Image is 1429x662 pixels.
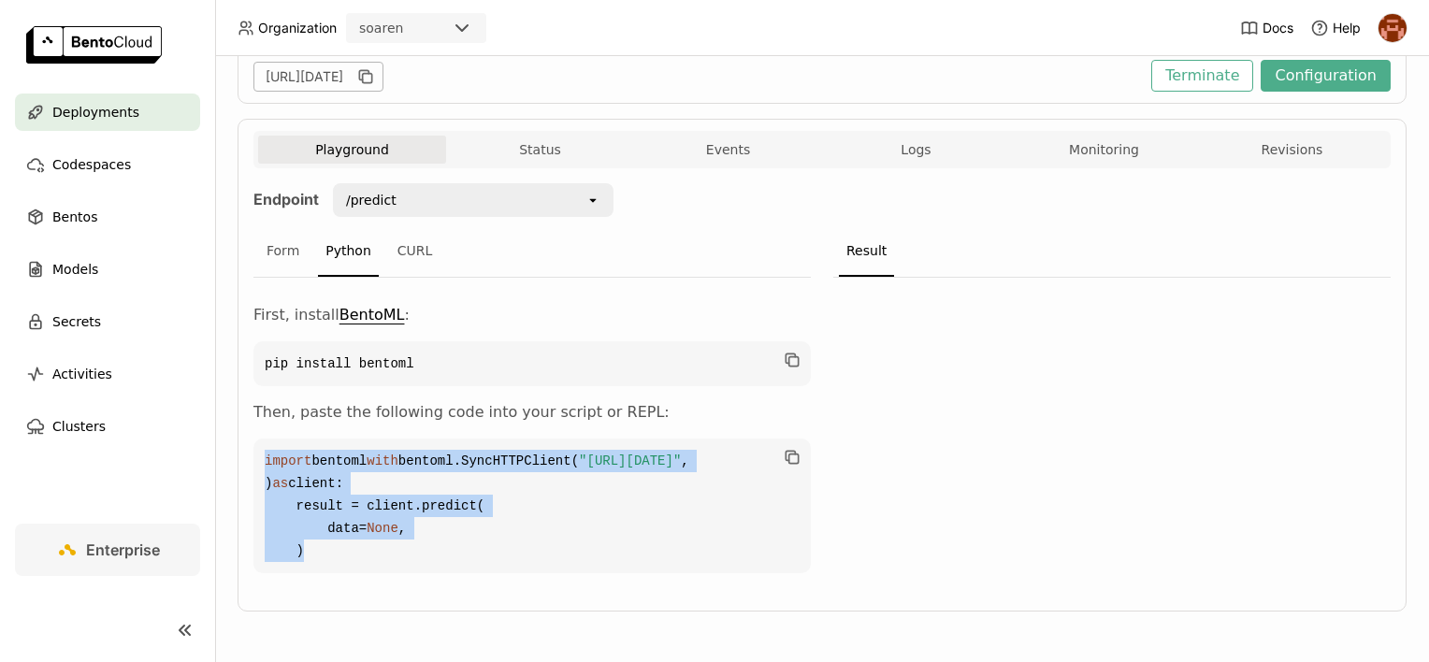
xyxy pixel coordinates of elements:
[405,20,407,38] input: Selected soaren.
[346,191,397,209] div: /predict
[1333,20,1361,36] span: Help
[15,94,200,131] a: Deployments
[15,524,200,576] a: Enterprise
[1198,136,1386,164] button: Revisions
[579,453,681,468] span: "[URL][DATE]"
[52,206,97,228] span: Bentos
[26,26,162,64] img: logo
[585,193,600,208] svg: open
[1240,19,1293,37] a: Docs
[272,476,288,491] span: as
[15,408,200,445] a: Clusters
[1263,20,1293,36] span: Docs
[253,62,383,92] div: [URL][DATE]
[86,540,160,559] span: Enterprise
[52,258,98,281] span: Models
[258,20,337,36] span: Organization
[634,136,822,164] button: Events
[15,251,200,288] a: Models
[15,355,200,393] a: Activities
[253,401,811,424] p: Then, paste the following code into your script or REPL:
[52,310,101,333] span: Secrets
[259,226,307,277] div: Form
[367,453,398,468] span: with
[253,304,811,326] p: First, install :
[339,306,405,324] a: BentoML
[1010,136,1198,164] button: Monitoring
[1378,14,1407,42] img: h0akoisn5opggd859j2zve66u2a2
[52,363,112,385] span: Activities
[398,191,400,209] input: Selected /predict.
[258,136,446,164] button: Playground
[253,341,811,386] code: pip install bentoml
[318,226,379,277] div: Python
[839,226,894,277] div: Result
[1310,19,1361,37] div: Help
[253,190,319,209] strong: Endpoint
[52,153,131,176] span: Codespaces
[822,136,1010,164] button: Logs
[15,303,200,340] a: Secrets
[265,453,311,468] span: import
[52,415,106,438] span: Clusters
[15,146,200,183] a: Codespaces
[1151,60,1253,92] button: Terminate
[15,198,200,236] a: Bentos
[446,136,634,164] button: Status
[359,19,403,37] div: soaren
[367,521,398,536] span: None
[390,226,440,277] div: CURL
[1261,60,1391,92] button: Configuration
[253,439,811,573] code: bentoml bentoml.SyncHTTPClient( , ) client: result = client.predict( data= , )
[52,101,139,123] span: Deployments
